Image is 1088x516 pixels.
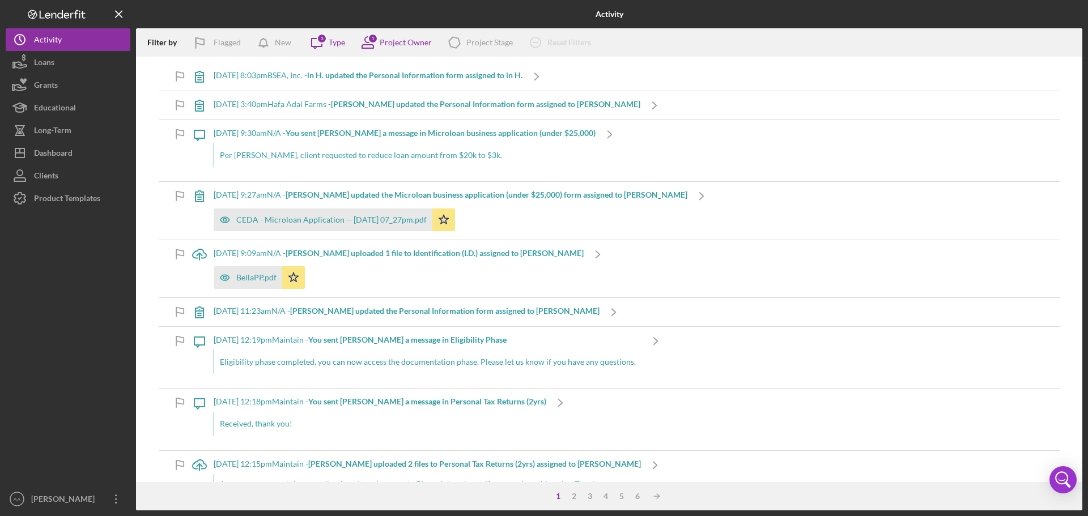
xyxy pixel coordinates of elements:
[34,28,62,54] div: Activity
[28,488,102,513] div: [PERSON_NAME]
[214,208,455,231] button: CEDA - Microloan Application -- [DATE] 07_27pm.pdf
[252,31,303,54] button: New
[236,215,427,224] div: CEDA - Microloan Application -- [DATE] 07_27pm.pdf
[286,128,596,138] b: You sent [PERSON_NAME] a message in Microloan business application (under $25,000)
[34,51,54,76] div: Loans
[598,492,614,501] div: 4
[34,142,73,167] div: Dashboard
[34,164,58,190] div: Clients
[185,389,575,450] a: [DATE] 12:18pmMaintain -You sent [PERSON_NAME] a message in Personal Tax Returns (2yrs)Received, ...
[6,96,130,119] button: Educational
[380,38,432,47] div: Project Owner
[6,187,130,210] button: Product Templates
[307,70,522,80] b: in H. updated the Personal Information form assigned to in H.
[34,74,58,99] div: Grants
[185,240,612,297] a: [DATE] 9:09amN/A -[PERSON_NAME] uploaded 1 file to Identification (I.D.) assigned to [PERSON_NAME...
[214,129,596,138] div: [DATE] 9:30am N/A -
[236,273,277,282] div: BellaPP.pdf
[286,248,584,258] b: [PERSON_NAME] uploaded 1 file to Identification (I.D.) assigned to [PERSON_NAME]
[6,142,130,164] button: Dashboard
[329,38,345,47] div: Type
[6,74,130,96] button: Grants
[6,164,130,187] button: Clients
[185,327,670,388] a: [DATE] 12:19pmMaintain -You sent [PERSON_NAME] a message in Eligibility PhaseEligibility phase co...
[6,51,130,74] button: Loans
[308,459,641,468] b: [PERSON_NAME] uploaded 2 files to Personal Tax Returns (2yrs) assigned to [PERSON_NAME]
[214,306,600,315] div: [DATE] 11:23am N/A -
[185,62,551,91] a: [DATE] 8:03pmBSEA, Inc. -in H. updated the Personal Information form assigned to in H.
[286,190,687,199] b: [PERSON_NAME] updated the Microloan business application (under $25,000) form assigned to [PERSON...
[550,492,566,501] div: 1
[185,91,669,120] a: [DATE] 3:40pmHafa Adai Farms -[PERSON_NAME] updated the Personal Information form assigned to [PE...
[147,38,185,47] div: Filter by
[14,496,21,502] text: AA
[214,335,641,344] div: [DATE] 12:19pm Maintain -
[214,459,641,468] div: [DATE] 12:15pm Maintain -
[614,492,630,501] div: 5
[214,100,640,109] div: [DATE] 3:40pm Hafa Adai Farms -
[34,187,100,212] div: Product Templates
[275,31,291,54] div: New
[331,99,640,109] b: [PERSON_NAME] updated the Personal Information form assigned to [PERSON_NAME]
[214,71,522,80] div: [DATE] 8:03pm BSEA, Inc. -
[547,31,591,54] div: Reset Filters
[6,119,130,142] button: Long-Term
[308,396,546,406] b: You sent [PERSON_NAME] a message in Personal Tax Returns (2yrs)
[630,492,645,501] div: 6
[466,38,513,47] div: Project Stage
[521,31,602,54] button: Reset Filters
[6,488,130,510] button: AA[PERSON_NAME]
[582,492,598,501] div: 3
[34,96,76,122] div: Educational
[214,397,546,406] div: [DATE] 12:18pm Maintain -
[368,33,378,44] div: 1
[214,190,687,199] div: [DATE] 9:27am N/A -
[1049,466,1077,493] div: Open Intercom Messenger
[220,417,541,430] p: Received, thank you!
[596,10,623,19] b: Activity
[566,492,582,501] div: 2
[6,28,130,51] button: Activity
[185,298,628,326] a: [DATE] 11:23amN/A -[PERSON_NAME] updated the Personal Information form assigned to [PERSON_NAME]
[185,182,716,239] a: [DATE] 9:27amN/A -[PERSON_NAME] updated the Microloan business application (under $25,000) form a...
[214,474,641,494] div: As per your request these are the signed tax documents. Please let me know if you need anything e...
[185,31,252,54] button: Flagged
[317,33,327,44] div: 3
[214,266,305,289] button: BellaPP.pdf
[185,120,624,181] a: [DATE] 9:30amN/A -You sent [PERSON_NAME] a message in Microloan business application (under $25,0...
[308,335,507,344] b: You sent [PERSON_NAME] a message in Eligibility Phase
[34,119,71,144] div: Long-Term
[290,306,600,315] b: [PERSON_NAME] updated the Personal Information form assigned to [PERSON_NAME]
[220,149,590,161] p: Per [PERSON_NAME], client requested to reduce loan amount from $20k to $3k.
[220,356,636,368] p: Eligibility phase completed, you can now access the documentation phase. Please let us know if yo...
[214,249,584,258] div: [DATE] 9:09am N/A -
[214,31,241,54] div: Flagged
